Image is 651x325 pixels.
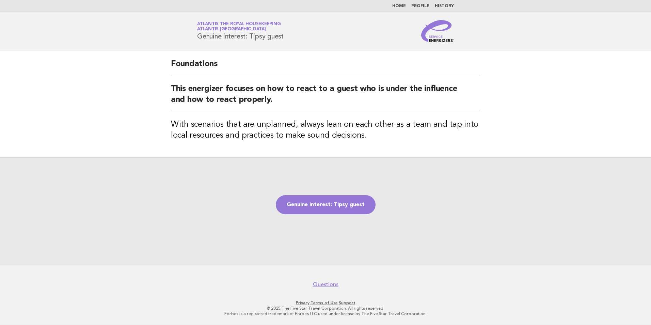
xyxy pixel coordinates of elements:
a: Profile [411,4,429,8]
a: Genuine interest: Tipsy guest [276,195,376,214]
a: Atlantis the Royal HousekeepingAtlantis [GEOGRAPHIC_DATA] [197,22,281,31]
img: Service Energizers [421,20,454,42]
p: © 2025 The Five Star Travel Corporation. All rights reserved. [117,306,534,311]
p: Forbes is a registered trademark of Forbes LLC used under license by The Five Star Travel Corpora... [117,311,534,316]
a: History [435,4,454,8]
a: Questions [313,281,338,288]
h1: Genuine interest: Tipsy guest [197,22,284,40]
a: Support [339,300,355,305]
p: · · [117,300,534,306]
span: Atlantis [GEOGRAPHIC_DATA] [197,27,266,32]
h3: With scenarios that are unplanned, always lean on each other as a team and tap into local resourc... [171,119,480,141]
h2: This energizer focuses on how to react to a guest who is under the influence and how to react pro... [171,83,480,111]
h2: Foundations [171,59,480,75]
a: Terms of Use [311,300,338,305]
a: Home [392,4,406,8]
a: Privacy [296,300,309,305]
